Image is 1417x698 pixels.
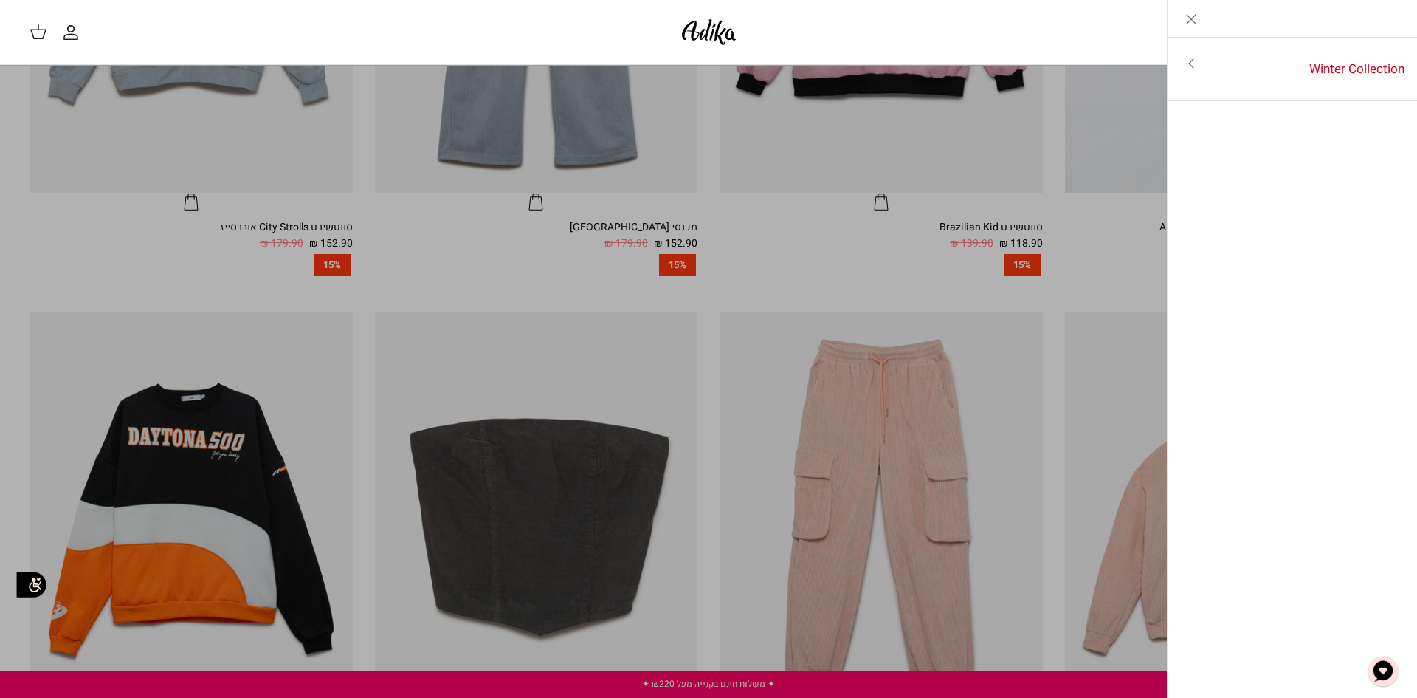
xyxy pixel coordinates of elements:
[678,15,740,49] img: Adika IL
[62,24,86,41] a: החשבון שלי
[1361,649,1405,694] button: צ'אט
[11,564,52,605] img: accessibility_icon02.svg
